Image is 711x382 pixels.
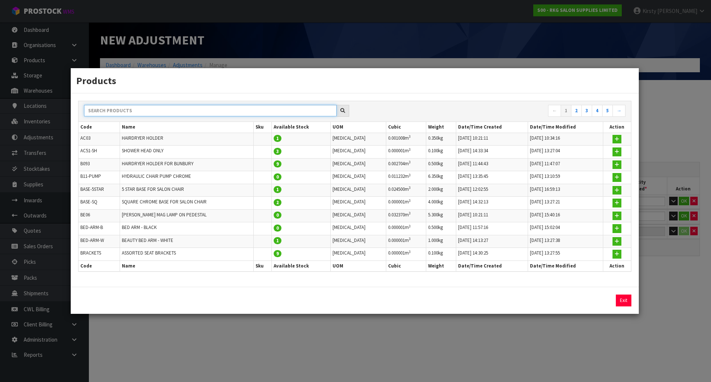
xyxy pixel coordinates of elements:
a: 3 [581,105,592,117]
td: [DATE] 11:44:43 [456,158,528,171]
td: [DATE] 11:57:16 [456,222,528,235]
sup: 3 [409,134,411,139]
th: Date/Time Created [456,260,528,271]
input: Search products [84,105,337,116]
th: Name [120,260,253,271]
td: [DATE] 10:21:11 [456,209,528,222]
td: BEAUTY BED ARM - WHITE [120,235,253,248]
td: HYDRAULIC CHAIR PUMP CHROME [120,171,253,184]
td: [DATE] 15:02:04 [528,222,603,235]
td: [DATE] 15:40:16 [528,209,603,222]
td: 0.000001m [386,197,426,210]
th: Date/Time Modified [528,122,603,133]
a: 5 [602,105,613,117]
td: 6.350kg [426,171,456,184]
td: [DATE] 13:27:38 [528,235,603,248]
td: [DATE] 10:21:11 [456,133,528,146]
sup: 3 [409,224,411,229]
th: Date/Time Modified [528,260,603,271]
td: [DATE] 14:30:25 [456,248,528,261]
td: [DATE] 13:10:59 [528,171,603,184]
span: 1 [274,135,281,142]
td: 0.500kg [426,222,456,235]
td: HAIRDRYER HOLDER FOR BUNBURY [120,158,253,171]
td: [MEDICAL_DATA] [331,222,386,235]
td: SQUARE CHROME BASE FOR SALON CHAIR [120,197,253,210]
a: ← [548,105,561,117]
td: ASSORTED SEAT BRACKETS [120,248,253,261]
td: 5.300kg [426,209,456,222]
span: 9 [274,250,281,257]
td: [MEDICAL_DATA] [331,171,386,184]
td: [MEDICAL_DATA] [331,158,386,171]
td: 0.350kg [426,133,456,146]
td: 0.000001m [386,248,426,261]
th: Cubic [386,122,426,133]
td: [DATE] 14:33:34 [456,146,528,159]
td: [MEDICAL_DATA] [331,248,386,261]
td: AC03 [79,133,120,146]
td: [DATE] 13:27:21 [528,197,603,210]
td: [DATE] 13:27:55 [528,248,603,261]
td: [PERSON_NAME] MAG LAMP ON PEDESTAL [120,209,253,222]
button: Exit [616,295,631,306]
td: 0.000001m [386,146,426,159]
th: Weight [426,260,456,271]
th: Code [79,122,120,133]
td: BED ARM - BLACK [120,222,253,235]
th: Name [120,122,253,133]
th: UOM [331,260,386,271]
td: 0.500kg [426,158,456,171]
sup: 3 [409,160,411,165]
h3: Products [76,74,633,87]
td: B11-PUMP [79,171,120,184]
td: 0.032370m [386,209,426,222]
sup: 3 [409,211,411,216]
td: [DATE] 14:32:13 [456,197,528,210]
sup: 3 [409,236,411,241]
td: [MEDICAL_DATA] [331,235,386,248]
td: B093 [79,158,120,171]
td: [DATE] 13:27:04 [528,146,603,159]
span: 3 [274,148,281,155]
th: UOM [331,122,386,133]
td: [MEDICAL_DATA] [331,133,386,146]
td: [DATE] 14:13:27 [456,235,528,248]
td: 1.000kg [426,235,456,248]
sup: 3 [409,185,411,190]
span: 9 [274,160,281,167]
td: 4.000kg [426,197,456,210]
td: [MEDICAL_DATA] [331,184,386,197]
td: BASE-SQ [79,197,120,210]
td: SHOWER HEAD ONLY [120,146,253,159]
td: [DATE] 13:35:45 [456,171,528,184]
th: Action [603,260,631,271]
td: 0.000001m [386,222,426,235]
td: [MEDICAL_DATA] [331,146,386,159]
td: 2.000kg [426,184,456,197]
a: 1 [561,105,571,117]
td: [MEDICAL_DATA] [331,197,386,210]
td: BED-ARM-B [79,222,120,235]
a: → [612,105,625,117]
td: 0.002704m [386,158,426,171]
sup: 3 [409,173,411,177]
td: [DATE] 11:47:07 [528,158,603,171]
td: [DATE] 12:02:55 [456,184,528,197]
th: Weight [426,122,456,133]
th: Code [79,260,120,271]
sup: 3 [409,198,411,203]
th: Action [603,122,631,133]
td: BE06 [79,209,120,222]
th: Available Stock [272,122,331,133]
span: 0 [274,173,281,180]
span: 1 [274,237,281,244]
th: Sku [253,260,272,271]
td: BRACKETS [79,248,120,261]
sup: 3 [409,147,411,152]
td: HAIRDRYER HOLDER [120,133,253,146]
td: 0.100kg [426,248,456,261]
td: BED-ARM-W [79,235,120,248]
td: [MEDICAL_DATA] [331,209,386,222]
td: BASE-5STAR [79,184,120,197]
